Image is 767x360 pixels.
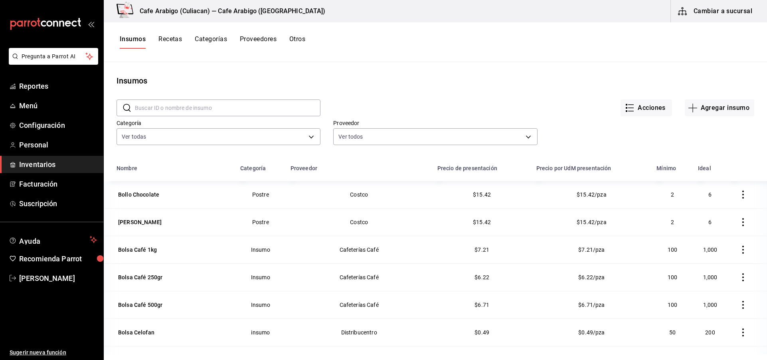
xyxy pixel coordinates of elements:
span: 100 [668,274,677,280]
span: [PERSON_NAME] [19,273,97,284]
span: Reportes [19,81,97,91]
button: Insumos [120,35,146,49]
span: 100 [668,247,677,253]
button: Proveedores [240,35,277,49]
button: Categorías [195,35,227,49]
td: Insumo [235,263,286,291]
span: 6 [708,219,712,225]
td: Insumo [235,291,286,318]
span: $15.42/pza [577,219,607,225]
td: Cafeterías Café [286,263,433,291]
button: Recetas [158,35,182,49]
a: Pregunta a Parrot AI [6,58,98,66]
span: Recomienda Parrot [19,253,97,264]
div: Insumos [117,75,147,87]
div: Proveedor [291,165,317,171]
span: $6.22 [474,274,489,280]
span: Facturación [19,179,97,189]
span: 200 [705,329,715,336]
span: 50 [669,329,676,336]
span: Sugerir nueva función [10,348,97,357]
span: Personal [19,139,97,150]
span: 1,000 [703,302,718,308]
span: 2 [671,191,674,198]
td: Costco [286,208,433,236]
td: Cafeterías Café [286,236,433,263]
td: Postre [235,208,286,236]
span: Ver todos [338,133,363,141]
button: Otros [289,35,305,49]
span: Menú [19,100,97,111]
button: Pregunta a Parrot AI [9,48,98,65]
input: Buscar ID o nombre de insumo [135,100,320,116]
div: Bollo Chocolate [118,191,159,199]
div: [PERSON_NAME] [118,218,162,226]
div: Nombre [117,165,137,171]
td: Distribucentro [286,318,433,346]
span: 2 [671,219,674,225]
span: $6.22/pza [578,274,605,280]
td: Cafeterías Café [286,291,433,318]
div: Mínimo [656,165,676,171]
span: Suscripción [19,198,97,209]
div: Precio por UdM presentación [536,165,611,171]
div: Ideal [698,165,711,171]
span: 6 [708,191,712,198]
td: Costco [286,181,433,208]
span: $15.42/pza [577,191,607,198]
span: 100 [668,302,677,308]
span: $6.71 [474,302,489,308]
button: Acciones [621,99,672,116]
span: Pregunta a Parrot AI [22,52,86,61]
td: insumo [235,318,286,346]
span: $15.42 [473,191,491,198]
label: Proveedor [333,120,537,126]
span: $7.21/pza [578,247,605,253]
span: 1,000 [703,274,718,280]
div: navigation tabs [120,35,305,49]
div: Bolsa Café 500gr [118,301,162,309]
div: Precio de presentación [437,165,497,171]
td: Insumo [235,236,286,263]
div: Bolsa Café 1kg [118,246,157,254]
span: $0.49/pza [578,329,605,336]
span: $0.49 [474,329,489,336]
div: Bolsa Celofan [118,328,154,336]
span: Inventarios [19,159,97,170]
label: Categoría [117,120,320,126]
button: Agregar insumo [685,99,754,116]
span: $6.71/pza [578,302,605,308]
span: Configuración [19,120,97,131]
td: Postre [235,181,286,208]
span: $7.21 [474,247,489,253]
span: $15.42 [473,219,491,225]
button: open_drawer_menu [88,21,94,27]
span: Ver todas [122,133,146,141]
span: Ayuda [19,235,87,245]
div: Bolsa Café 250gr [118,273,162,281]
div: Categoría [240,165,266,171]
h3: Cafe Arabigo (Culiacan) — Cafe Arabigo ([GEOGRAPHIC_DATA]) [133,6,326,16]
span: 1,000 [703,247,718,253]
